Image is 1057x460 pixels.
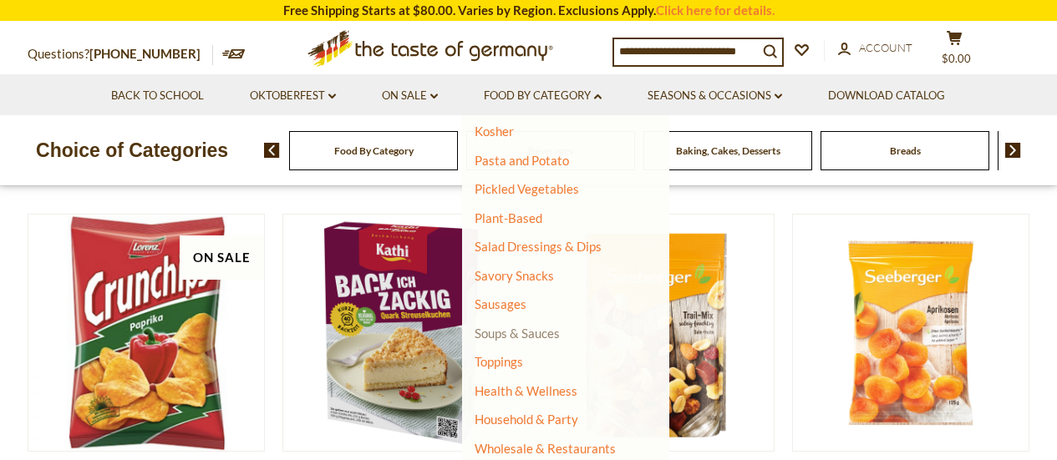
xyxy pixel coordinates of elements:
a: Back to School [111,87,204,105]
p: Questions? [28,43,213,65]
span: $0.00 [942,52,971,65]
a: Food By Category [484,87,602,105]
a: Sausages [475,296,526,311]
img: previous arrow [264,143,280,158]
a: Baking, Cakes, Desserts [676,144,780,157]
a: Soups & Sauces [475,326,560,341]
img: next arrow [1005,143,1021,158]
a: Seasons & Occasions [648,87,782,105]
a: Kosher [475,124,514,139]
img: Seeberger Soft Apricots Natural Fruit Snack, 200g [793,215,1029,451]
a: Plant-Based [475,210,542,225]
a: Oktoberfest [250,87,336,105]
button: $0.00 [930,30,980,72]
span: Account [859,41,912,54]
a: Toppings [475,354,523,369]
a: Wholesale & Restaurants [475,437,616,460]
a: Download Catalog [828,87,945,105]
a: Household & Party [475,407,578,431]
a: Salad Dressings & Dips [475,239,602,254]
a: Food By Category [334,144,414,157]
a: [PHONE_NUMBER] [89,46,201,61]
a: Account [838,39,912,58]
a: Pickled Vegetables [475,181,579,196]
a: Click here for details. [656,3,775,18]
a: Breads [890,144,921,157]
img: Lorenz Crunch Chips with Mild Paprika in Bag 5.3 oz - SALE [28,215,265,451]
a: Health & Wellness [475,379,577,402]
img: Kathi German Quark Cheese Crumble Cake Mix, 545g [283,215,520,451]
a: Savory Snacks [475,268,554,283]
a: Pasta and Potato [475,153,569,168]
a: On Sale [382,87,438,105]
